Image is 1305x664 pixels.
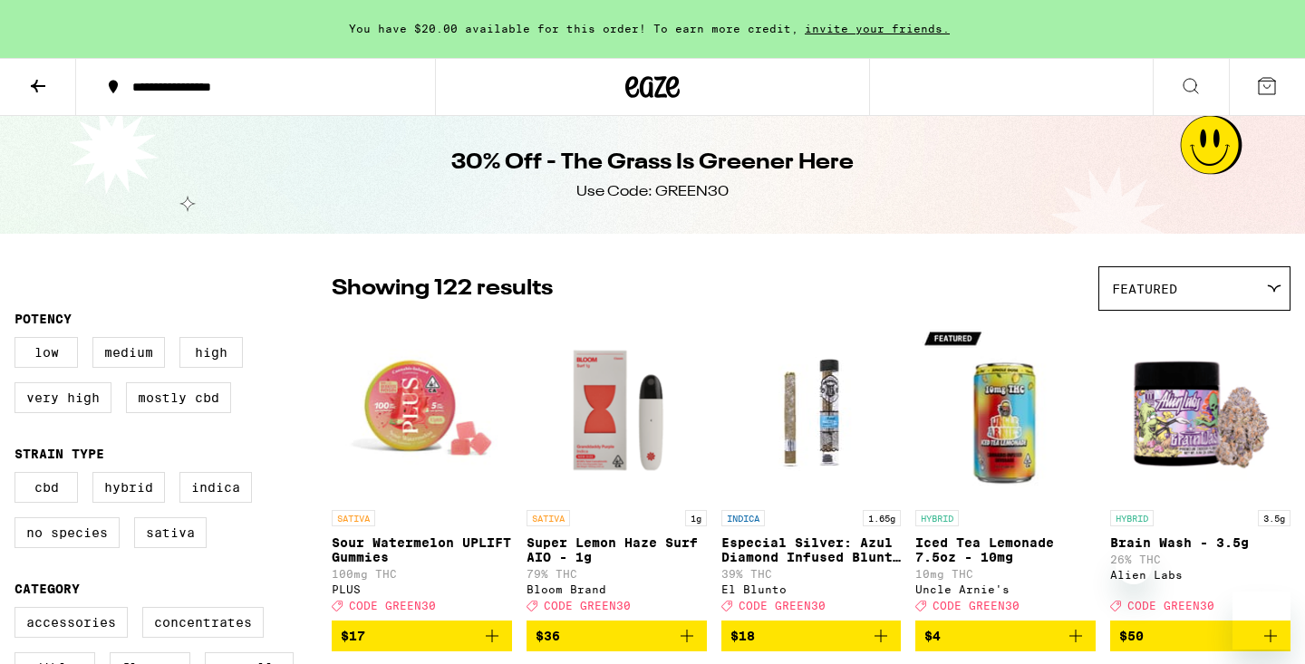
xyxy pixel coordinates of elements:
span: CODE GREEN30 [544,600,631,611]
div: Uncle Arnie's [915,583,1096,595]
div: Use Code: GREEN30 [576,182,729,202]
a: Open page for Brain Wash - 3.5g from Alien Labs [1110,320,1290,621]
p: INDICA [721,510,765,526]
p: Showing 122 results [332,274,553,304]
button: Add to bag [721,621,902,651]
p: 1g [685,510,707,526]
img: Uncle Arnie's - Iced Tea Lemonade 7.5oz - 10mg [915,320,1096,501]
div: PLUS [332,583,512,595]
p: Especial Silver: Azul Diamond Infused Blunt - 1.65g [721,535,902,564]
label: Indica [179,472,252,503]
span: $4 [924,629,941,643]
span: $50 [1119,629,1144,643]
button: Add to bag [1110,621,1290,651]
label: High [179,337,243,368]
legend: Strain Type [14,447,104,461]
p: Brain Wash - 3.5g [1110,535,1290,550]
label: Sativa [134,517,207,548]
img: Bloom Brand - Super Lemon Haze Surf AIO - 1g [527,320,707,501]
label: Medium [92,337,165,368]
a: Open page for Super Lemon Haze Surf AIO - 1g from Bloom Brand [527,320,707,621]
div: Alien Labs [1110,569,1290,581]
button: Add to bag [527,621,707,651]
h1: 30% Off - The Grass Is Greener Here [451,148,854,178]
iframe: Button to launch messaging window [1232,592,1290,650]
p: 39% THC [721,568,902,580]
p: SATIVA [527,510,570,526]
button: Add to bag [915,621,1096,651]
label: Concentrates [142,607,264,638]
span: $36 [536,629,560,643]
p: HYBRID [1110,510,1154,526]
iframe: Close message [1116,548,1152,584]
p: SATIVA [332,510,375,526]
button: Add to bag [332,621,512,651]
p: 1.65g [863,510,901,526]
p: 100mg THC [332,568,512,580]
label: Very High [14,382,111,413]
label: No Species [14,517,120,548]
p: Sour Watermelon UPLIFT Gummies [332,535,512,564]
span: Featured [1112,282,1177,296]
img: Alien Labs - Brain Wash - 3.5g [1110,320,1290,501]
span: $18 [730,629,755,643]
p: Iced Tea Lemonade 7.5oz - 10mg [915,535,1096,564]
p: 3.5g [1258,510,1290,526]
span: CODE GREEN30 [1127,600,1214,611]
div: El Blunto [721,583,902,595]
p: HYBRID [915,510,959,526]
span: invite your friends. [798,23,956,34]
p: 10mg THC [915,568,1096,580]
span: You have $20.00 available for this order! To earn more credit, [349,23,798,34]
span: CODE GREEN30 [349,600,436,611]
span: CODE GREEN30 [739,600,826,611]
label: Hybrid [92,472,165,503]
label: Low [14,337,78,368]
div: Bloom Brand [527,583,707,595]
img: PLUS - Sour Watermelon UPLIFT Gummies [332,320,512,501]
a: Open page for Especial Silver: Azul Diamond Infused Blunt - 1.65g from El Blunto [721,320,902,621]
p: Super Lemon Haze Surf AIO - 1g [527,535,707,564]
span: CODE GREEN30 [933,600,1020,611]
img: El Blunto - Especial Silver: Azul Diamond Infused Blunt - 1.65g [721,320,902,501]
legend: Potency [14,312,72,326]
a: Open page for Sour Watermelon UPLIFT Gummies from PLUS [332,320,512,621]
a: Open page for Iced Tea Lemonade 7.5oz - 10mg from Uncle Arnie's [915,320,1096,621]
label: Mostly CBD [126,382,231,413]
p: 26% THC [1110,553,1290,565]
p: 79% THC [527,568,707,580]
span: $17 [341,629,365,643]
label: Accessories [14,607,128,638]
label: CBD [14,472,78,503]
legend: Category [14,582,80,596]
